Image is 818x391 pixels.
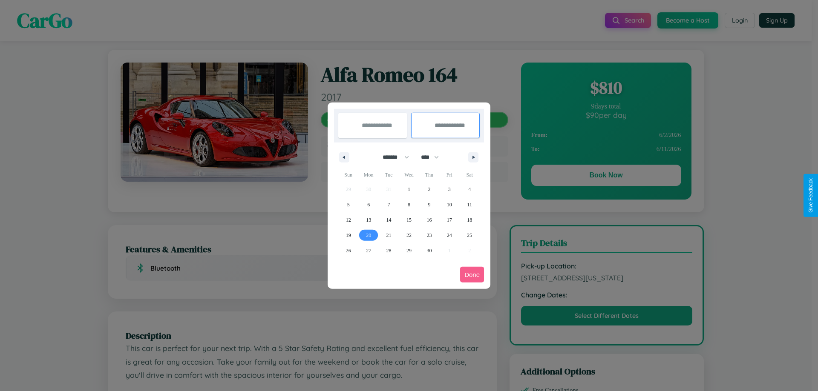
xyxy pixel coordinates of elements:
[338,212,358,228] button: 12
[386,212,392,228] span: 14
[439,228,459,243] button: 24
[467,212,472,228] span: 18
[358,243,378,258] button: 27
[408,197,410,212] span: 8
[346,212,351,228] span: 12
[419,168,439,182] span: Thu
[419,228,439,243] button: 23
[439,197,459,212] button: 10
[467,197,472,212] span: 11
[428,197,430,212] span: 9
[808,178,814,213] div: Give Feedback
[399,168,419,182] span: Wed
[406,228,412,243] span: 22
[426,212,432,228] span: 16
[460,182,480,197] button: 4
[419,243,439,258] button: 30
[358,197,378,212] button: 6
[386,243,392,258] span: 28
[379,228,399,243] button: 21
[366,228,371,243] span: 20
[358,212,378,228] button: 13
[338,168,358,182] span: Sun
[468,182,471,197] span: 4
[379,243,399,258] button: 28
[460,228,480,243] button: 25
[399,182,419,197] button: 1
[428,182,430,197] span: 2
[460,168,480,182] span: Sat
[426,243,432,258] span: 30
[347,197,350,212] span: 5
[358,168,378,182] span: Mon
[460,267,484,283] button: Done
[426,228,432,243] span: 23
[439,168,459,182] span: Fri
[358,228,378,243] button: 20
[447,212,452,228] span: 17
[367,197,370,212] span: 6
[338,243,358,258] button: 26
[408,182,410,197] span: 1
[419,197,439,212] button: 9
[447,197,452,212] span: 10
[346,243,351,258] span: 26
[338,228,358,243] button: 19
[460,197,480,212] button: 11
[419,212,439,228] button: 16
[346,228,351,243] span: 19
[448,182,451,197] span: 3
[388,197,390,212] span: 7
[399,212,419,228] button: 15
[406,212,412,228] span: 15
[379,168,399,182] span: Tue
[467,228,472,243] span: 25
[460,212,480,228] button: 18
[338,197,358,212] button: 5
[399,197,419,212] button: 8
[447,228,452,243] span: 24
[379,212,399,228] button: 14
[399,243,419,258] button: 29
[366,212,371,228] span: 13
[439,212,459,228] button: 17
[419,182,439,197] button: 2
[439,182,459,197] button: 3
[386,228,392,243] span: 21
[366,243,371,258] span: 27
[406,243,412,258] span: 29
[379,197,399,212] button: 7
[399,228,419,243] button: 22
